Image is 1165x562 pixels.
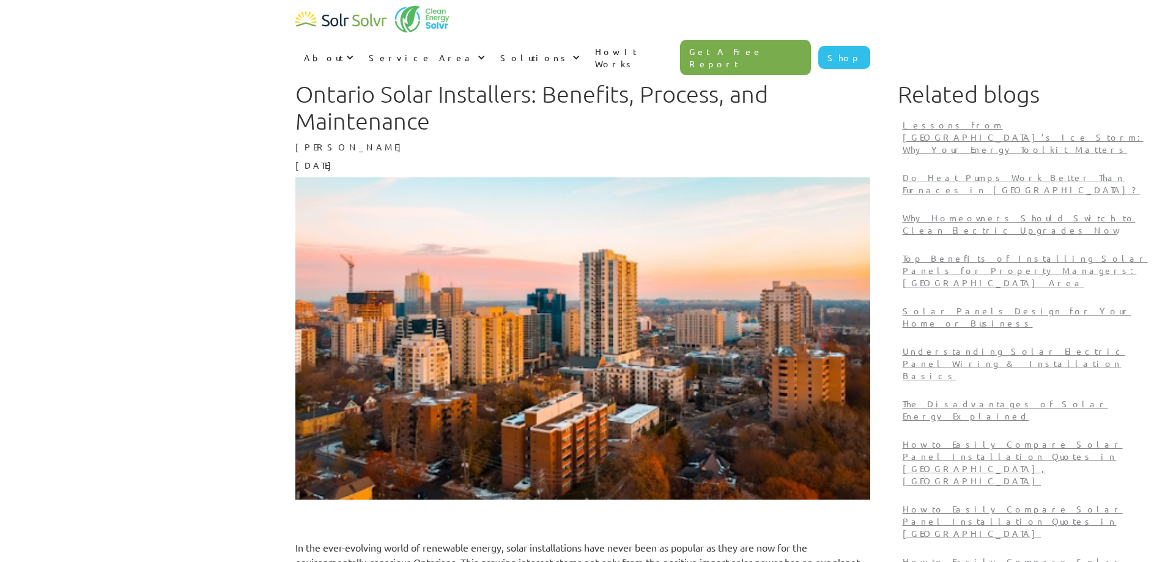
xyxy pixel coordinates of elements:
div: About [304,51,343,64]
div: Solutions [500,51,569,64]
p: Lessons from [GEOGRAPHIC_DATA]’s Ice Storm: Why Your Energy Toolkit Matters [903,119,1148,155]
a: Understanding Solar Electric Panel Wiring & Installation Basics [898,340,1153,393]
p: The Disadvantages of Solar Energy Explained [903,397,1148,422]
p: Do Heat Pumps Work Better Than Furnaces in [GEOGRAPHIC_DATA]? [903,171,1148,196]
div: Service Area [369,51,475,64]
a: Why Homeowners Should Switch to Clean Electric Upgrades Now [898,207,1153,247]
a: Do Heat Pumps Work Better Than Furnaces in [GEOGRAPHIC_DATA]? [898,166,1153,207]
a: How to Easily Compare Solar Panel Installation Quotes in [GEOGRAPHIC_DATA], [GEOGRAPHIC_DATA] [898,433,1153,498]
a: How It Works [586,33,681,82]
p: Understanding Solar Electric Panel Wiring & Installation Basics [903,345,1148,382]
a: How to Easily Compare Solar Panel Installation Quotes in [GEOGRAPHIC_DATA] [898,498,1153,550]
a: Solar Panels Design for Your Home or Business [898,300,1153,340]
a: Get A Free Report [680,40,811,75]
a: The Disadvantages of Solar Energy Explained [898,393,1153,433]
div: Service Area [360,39,492,76]
p: Why Homeowners Should Switch to Clean Electric Upgrades Now [903,212,1148,236]
div: Solutions [492,39,586,76]
div: About [295,39,360,76]
a: Shop [818,46,870,69]
h1: Related blogs [898,81,1153,108]
p: Top Benefits of Installing Solar Panels for Property Managers: [GEOGRAPHIC_DATA] Area [903,252,1148,289]
a: Top Benefits of Installing Solar Panels for Property Managers: [GEOGRAPHIC_DATA] Area [898,247,1153,300]
p: [PERSON_NAME] [295,141,870,153]
h1: Ontario Solar Installers: Benefits, Process, and Maintenance [295,81,870,135]
p: [DATE] [295,159,870,171]
a: Lessons from [GEOGRAPHIC_DATA]’s Ice Storm: Why Your Energy Toolkit Matters [898,114,1153,166]
p: How to Easily Compare Solar Panel Installation Quotes in [GEOGRAPHIC_DATA], [GEOGRAPHIC_DATA] [903,438,1148,487]
p: Solar Panels Design for Your Home or Business [903,305,1148,329]
p: How to Easily Compare Solar Panel Installation Quotes in [GEOGRAPHIC_DATA] [903,503,1148,539]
